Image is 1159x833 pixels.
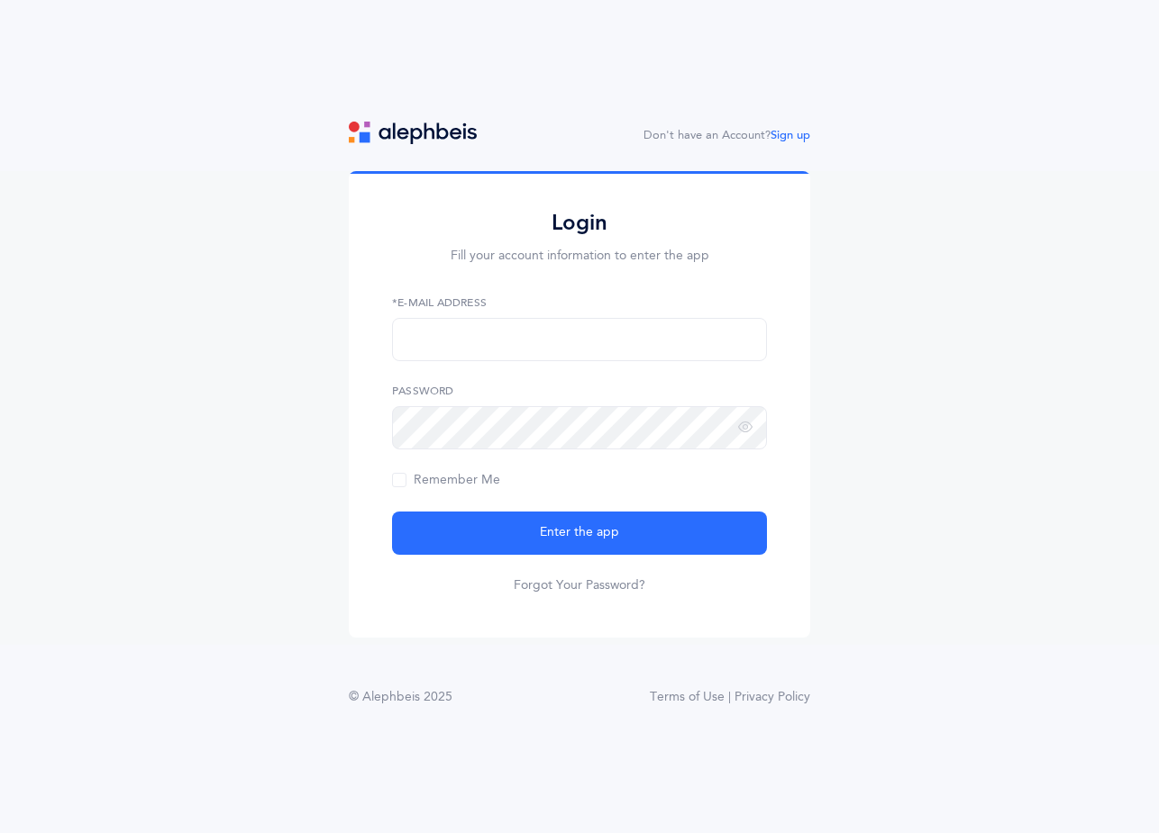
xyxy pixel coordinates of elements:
[392,294,767,311] label: *E-Mail Address
[349,122,477,144] img: logo.svg
[392,383,767,399] label: Password
[514,576,645,594] a: Forgot Your Password?
[392,247,767,266] p: Fill your account information to enter the app
[392,512,767,555] button: Enter the app
[392,209,767,237] h2: Login
[349,688,452,707] div: © Alephbeis 2025
[643,127,810,145] div: Don't have an Account?
[540,523,619,542] span: Enter the app
[771,129,810,141] a: Sign up
[392,473,500,487] span: Remember Me
[650,688,810,707] a: Terms of Use | Privacy Policy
